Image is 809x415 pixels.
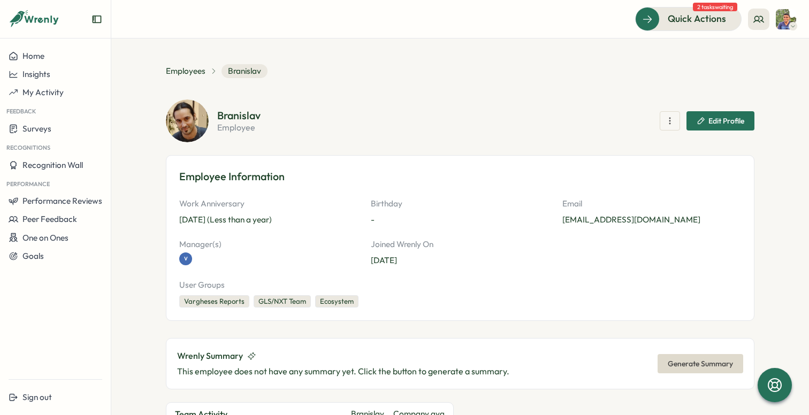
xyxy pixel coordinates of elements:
span: Goals [22,251,44,261]
span: My Activity [22,87,64,97]
img: Varghese [776,9,796,29]
span: Sign out [22,392,52,402]
button: Expand sidebar [91,14,102,25]
span: Quick Actions [668,12,726,26]
p: [DATE] (Less than a year) [179,214,358,226]
button: Quick Actions [635,7,742,30]
span: 2 tasks waiting [693,3,737,11]
p: [DATE] [371,255,549,266]
span: Recognition Wall [22,160,83,170]
span: One on Ones [22,233,68,243]
img: Branislav [166,99,209,142]
span: Edit Profile [708,117,744,125]
a: V [179,252,192,265]
span: Branislav [222,64,268,78]
span: Peer Feedback [22,214,77,224]
p: - [371,214,549,226]
span: Home [22,51,44,61]
p: Work Anniversary [179,198,358,210]
p: User Groups [179,279,741,291]
p: This employee does not have any summary yet. Click the button to generate a summary. [177,365,509,378]
button: Edit Profile [686,111,754,130]
span: Insights [22,69,50,79]
span: Surveys [22,124,51,134]
p: Birthday [371,198,549,210]
span: Generate Summary [668,355,733,373]
h2: Branislav [217,110,261,121]
span: V [184,255,188,263]
p: Manager(s) [179,239,358,250]
p: employee [217,123,261,132]
h3: Employee Information [179,168,741,185]
p: Joined Wrenly On [371,239,549,250]
span: Performance Reviews [22,196,102,206]
p: Email [562,198,741,210]
div: Vargheses Reports [179,295,249,308]
a: Employees [166,65,205,77]
div: GLS/NXT Team [254,295,311,308]
p: [EMAIL_ADDRESS][DOMAIN_NAME] [562,214,741,226]
button: Generate Summary [658,354,743,373]
div: Ecosystem [315,295,358,308]
span: Wrenly Summary [177,349,243,363]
